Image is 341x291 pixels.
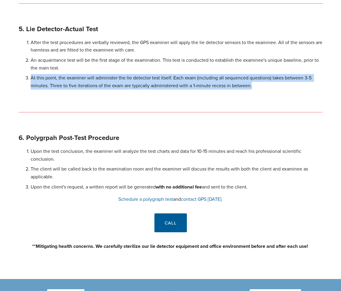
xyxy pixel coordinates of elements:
p: Upon the test conclusion, the examiner will analyze the test charts and data for 10-15 minutes an... [31,147,323,163]
a: Call [154,213,187,232]
a: contact GPS [DATE]. [181,196,223,202]
p: Upon the client's request, a written report will be generated and sent to the client. [31,183,323,191]
p: An acquaintance test will be the first stage of the examination. This test is conducted to establ... [31,56,323,72]
strong: 6. Polygrpah Post-Test Procedure [19,133,119,142]
strong: 5. Lie Detector-Actual Test [19,24,98,34]
a: Schedule a polygraph test [118,196,173,202]
p: After the test procedures are verbally reviewed, the GPS examiner will apply the lie detector sen... [31,39,323,54]
strong: **Mitigating health concerns. We carefully sterilize our lie detector equipment and office enviro... [32,243,308,250]
p: and [19,195,323,203]
strong: with no additional fee [156,183,202,190]
p: At this point, the examiner will administer the lie detector test itself. Each exam (including al... [31,74,323,89]
p: The client will be called back to the examination room and the examiner will discuss the results ... [31,165,323,180]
